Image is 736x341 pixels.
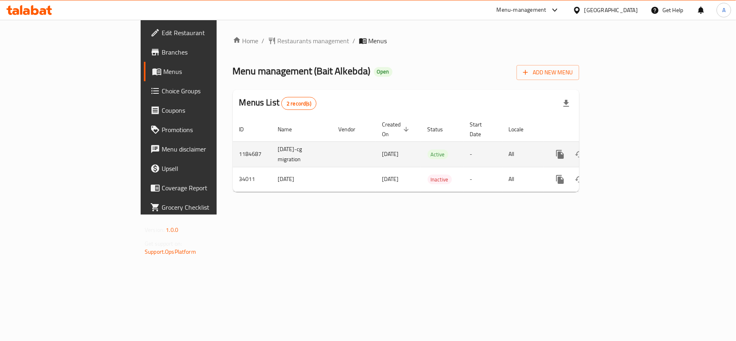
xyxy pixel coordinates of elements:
span: Version: [145,225,164,235]
td: [DATE]-cg migration [272,141,332,167]
td: - [464,141,502,167]
span: Upsell [162,164,257,173]
a: Branches [144,42,264,62]
a: Grocery Checklist [144,198,264,217]
nav: breadcrumb [233,36,579,46]
div: Active [428,149,448,159]
span: Menu disclaimer [162,144,257,154]
span: 1.0.0 [166,225,178,235]
span: Menu management ( Bait Alkebda ) [233,62,371,80]
span: Promotions [162,125,257,135]
span: Add New Menu [523,67,573,78]
span: Coverage Report [162,183,257,193]
span: Edit Restaurant [162,28,257,38]
span: Locale [509,124,534,134]
div: Menu-management [497,5,546,15]
div: Total records count [281,97,316,110]
div: [GEOGRAPHIC_DATA] [584,6,638,15]
span: Coupons [162,105,257,115]
span: Status [428,124,454,134]
a: Choice Groups [144,81,264,101]
table: enhanced table [233,117,635,192]
a: Coupons [144,101,264,120]
a: Coverage Report [144,178,264,198]
span: Name [278,124,303,134]
span: Menus [369,36,387,46]
a: Menu disclaimer [144,139,264,159]
span: Menus [163,67,257,76]
button: Add New Menu [517,65,579,80]
td: All [502,167,544,192]
span: 2 record(s) [282,100,316,107]
th: Actions [544,117,635,142]
a: Promotions [144,120,264,139]
a: Edit Restaurant [144,23,264,42]
td: - [464,167,502,192]
h2: Menus List [239,97,316,110]
td: All [502,141,544,167]
button: more [550,145,570,164]
span: Open [374,68,392,75]
a: Support.OpsPlatform [145,246,196,257]
span: Active [428,150,448,159]
div: Open [374,67,392,77]
span: Branches [162,47,257,57]
span: Vendor [339,124,366,134]
span: Grocery Checklist [162,202,257,212]
button: more [550,170,570,189]
span: Choice Groups [162,86,257,96]
a: Menus [144,62,264,81]
span: ID [239,124,255,134]
span: [DATE] [382,149,399,159]
span: Created On [382,120,411,139]
a: Upsell [144,159,264,178]
span: Inactive [428,175,452,184]
span: Start Date [470,120,493,139]
span: Get support on: [145,238,182,249]
td: [DATE] [272,167,332,192]
span: A [722,6,725,15]
a: Restaurants management [268,36,350,46]
li: / [353,36,356,46]
span: [DATE] [382,174,399,184]
div: Export file [557,94,576,113]
span: Restaurants management [278,36,350,46]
